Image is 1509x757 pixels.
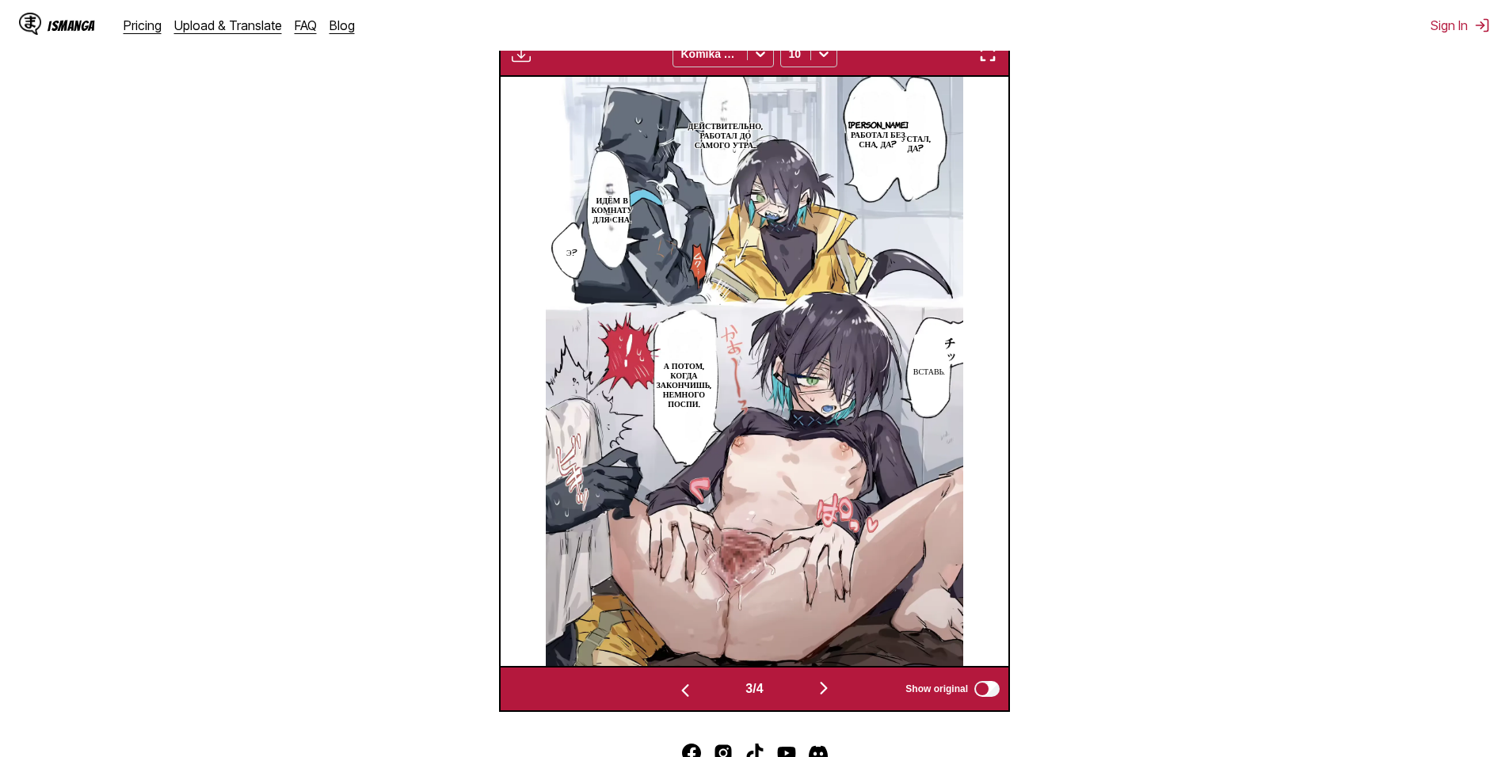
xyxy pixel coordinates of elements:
img: Enter fullscreen [978,44,997,63]
a: IsManga LogoIsManga [19,13,124,38]
p: Идём в комнату для сна. [589,192,636,226]
img: Manga Panel [546,77,963,666]
img: Sign out [1474,17,1490,33]
img: Download translated images [512,44,531,63]
a: FAQ [295,17,317,33]
a: Blog [330,17,355,33]
span: 3 / 4 [745,682,763,696]
img: Next page [814,679,833,698]
p: Вставь. [910,363,949,378]
p: [PERSON_NAME] работал без сна, да? [845,116,911,151]
a: Pricing [124,17,162,33]
div: IsManga [48,18,95,33]
input: Show original [974,681,1000,697]
img: IsManga Logo [19,13,41,35]
p: А потом, когда закончишь, немного поспи. [654,357,715,411]
img: Previous page [676,681,695,700]
button: Sign In [1431,17,1490,33]
span: Show original [905,683,968,694]
p: Устал, да? [897,130,933,155]
a: Upload & Translate [174,17,282,33]
p: Действительно, работал до самого утра... [685,117,767,152]
p: Э? [563,244,581,260]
